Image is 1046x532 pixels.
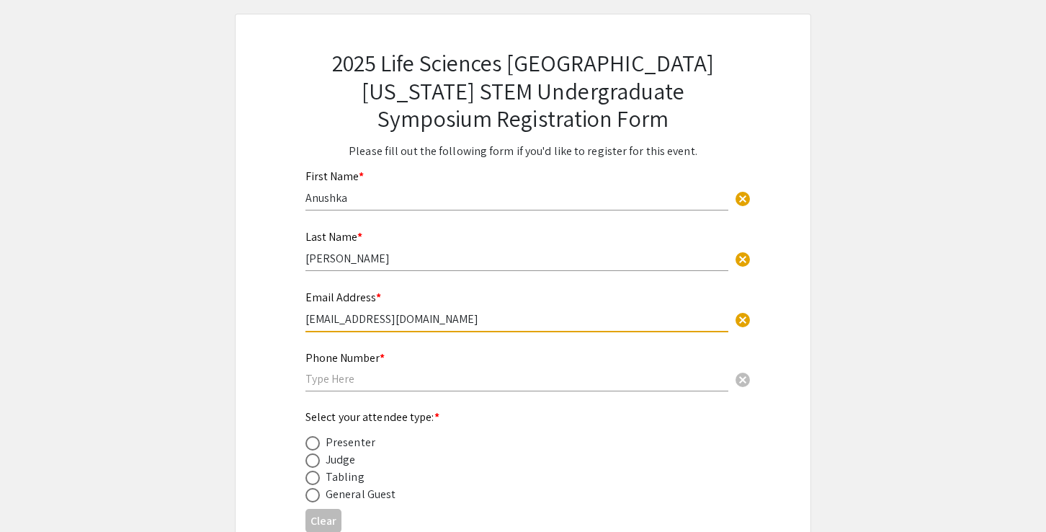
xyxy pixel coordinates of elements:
[305,169,364,184] mat-label: First Name
[305,311,728,327] input: Type Here
[305,350,385,365] mat-label: Phone Number
[728,365,757,394] button: Clear
[326,469,365,486] div: Tabling
[734,251,751,268] span: cancel
[305,49,741,132] h2: 2025 Life Sciences [GEOGRAPHIC_DATA][US_STATE] STEM Undergraduate Symposium Registration Form
[305,290,381,305] mat-label: Email Address
[305,190,728,205] input: Type Here
[734,371,751,389] span: cancel
[305,143,741,160] p: Please fill out the following form if you'd like to register for this event.
[734,190,751,208] span: cancel
[305,251,728,266] input: Type Here
[728,184,757,213] button: Clear
[305,371,728,386] input: Type Here
[326,486,395,503] div: General Guest
[11,467,61,521] iframe: Chat
[326,451,356,469] div: Judge
[734,311,751,329] span: cancel
[305,229,362,244] mat-label: Last Name
[728,244,757,272] button: Clear
[326,434,375,451] div: Presenter
[305,409,439,425] mat-label: Select your attendee type:
[728,304,757,333] button: Clear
